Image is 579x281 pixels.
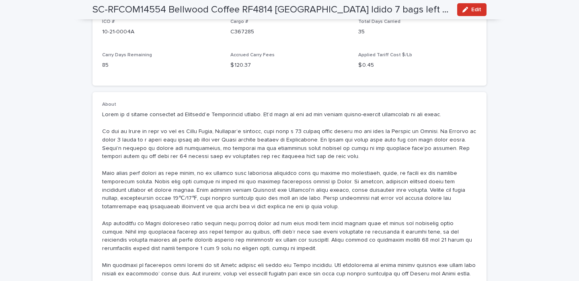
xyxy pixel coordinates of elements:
p: $ 120.37 [230,61,349,70]
span: Total Days Carried [358,19,400,24]
p: 10-21-0004A [102,28,221,36]
p: 35 [358,28,477,36]
span: Applied Tariff Cost $/Lb [358,53,412,57]
p: 85 [102,61,221,70]
h2: SC-RFCOM14554 Bellwood Coffee RF4814 [GEOGRAPHIC_DATA] Idido 7 bags left to release [92,4,451,16]
span: Cargo # [230,19,248,24]
p: $ 0.45 [358,61,477,70]
span: About [102,102,116,107]
span: Edit [471,7,481,12]
span: Accrued Carry Fees [230,53,275,57]
span: Carry Days Remaining [102,53,152,57]
span: ICO # [102,19,115,24]
p: C367285 [230,28,349,36]
button: Edit [457,3,487,16]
